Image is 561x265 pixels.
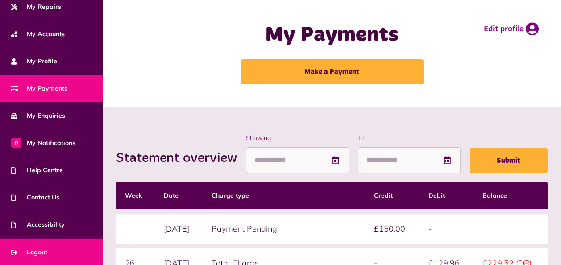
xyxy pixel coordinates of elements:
[203,214,365,244] td: Payment Pending
[11,248,47,257] span: Logout
[11,138,21,148] span: 0
[365,214,420,244] td: £150.00
[246,133,349,143] label: Showing
[358,133,461,143] label: To
[155,182,203,209] th: Date
[155,214,203,244] td: [DATE]
[241,59,424,84] a: Make a Payment
[116,182,155,209] th: Week
[420,214,474,244] td: -
[474,182,548,209] th: Balance
[420,182,474,209] th: Debit
[470,148,548,173] button: Submit
[116,150,246,166] h2: Statement overview
[484,22,539,36] a: Edit profile
[365,182,420,209] th: Credit
[203,182,365,209] th: Charge type
[11,220,65,229] span: Accessibility
[11,111,65,120] span: My Enquiries
[11,84,67,93] span: My Payments
[11,2,61,12] span: My Repairs
[11,166,63,175] span: Help Centre
[226,22,438,48] h1: My Payments
[11,193,59,202] span: Contact Us
[11,57,57,66] span: My Profile
[11,138,75,148] span: My Notifications
[11,29,65,39] span: My Accounts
